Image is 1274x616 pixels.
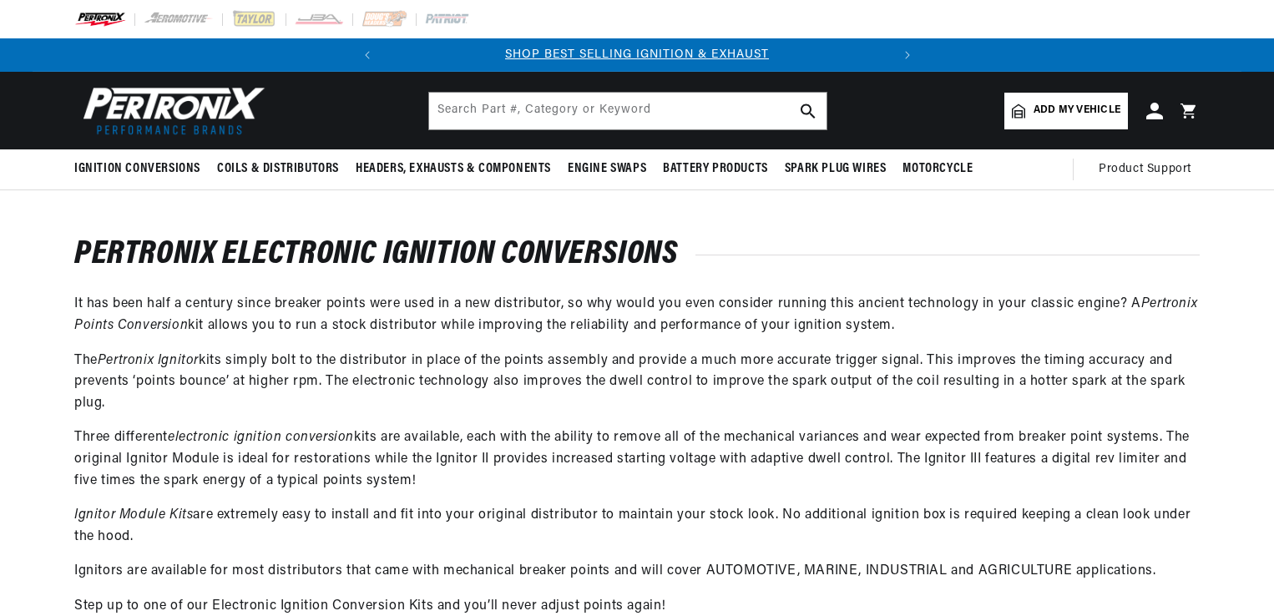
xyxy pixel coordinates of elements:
[74,240,1200,269] h1: PerTronix Electronic Ignition Conversions
[776,149,895,189] summary: Spark Plug Wires
[217,160,339,178] span: Coils & Distributors
[74,160,200,178] span: Ignition Conversions
[168,431,354,444] em: electronic ignition conversion
[894,149,981,189] summary: Motorcycle
[1004,93,1128,129] a: Add my vehicle
[74,508,193,522] em: Ignitor Module Kits
[1099,149,1200,189] summary: Product Support
[74,561,1200,583] p: Ignitors are available for most distributors that came with mechanical breaker points and will co...
[356,160,551,178] span: Headers, Exhausts & Components
[74,427,1200,492] p: Three different kits are available, each with the ability to remove all of the mechanical varianc...
[74,149,209,189] summary: Ignition Conversions
[785,160,887,178] span: Spark Plug Wires
[891,38,924,72] button: Translation missing: en.sections.announcements.next_announcement
[663,160,768,178] span: Battery Products
[74,297,1197,332] em: Pertronix Points Conversion
[568,160,646,178] span: Engine Swaps
[559,149,655,189] summary: Engine Swaps
[347,149,559,189] summary: Headers, Exhausts & Components
[74,82,266,139] img: Pertronix
[902,160,973,178] span: Motorcycle
[209,149,347,189] summary: Coils & Distributors
[655,149,776,189] summary: Battery Products
[1034,103,1120,119] span: Add my vehicle
[74,351,1200,415] p: The kits simply bolt to the distributor in place of the points assembly and provide a much more a...
[33,38,1241,72] slideshow-component: Translation missing: en.sections.announcements.announcement_bar
[384,46,891,64] div: 1 of 2
[384,46,891,64] div: Announcement
[98,354,199,367] em: Pertronix Ignitor
[505,48,769,61] a: SHOP BEST SELLING IGNITION & EXHAUST
[351,38,384,72] button: Translation missing: en.sections.announcements.previous_announcement
[74,505,1200,548] p: are extremely easy to install and fit into your original distributor to maintain your stock look....
[790,93,827,129] button: search button
[429,93,827,129] input: Search Part #, Category or Keyword
[74,294,1200,336] p: It has been half a century since breaker points were used in a new distributor, so why would you ...
[1099,160,1191,179] span: Product Support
